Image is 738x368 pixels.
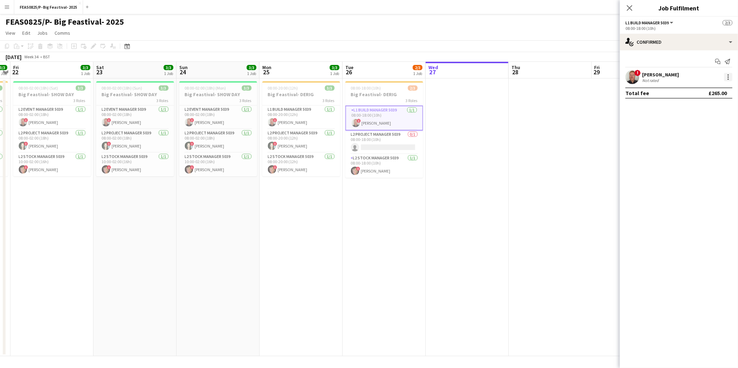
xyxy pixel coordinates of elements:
app-job-card: 08:00-02:00 (18h) (Mon)3/3Big Feastival- SHOW DAY3 RolesL2 Event Manager 50391/108:00-02:00 (18h)... [179,81,257,176]
span: ! [190,118,194,122]
h3: Job Fulfilment [620,3,738,12]
span: ! [356,167,360,171]
app-card-role: L2 Project Manager 50391/108:00-02:00 (18h)![PERSON_NAME] [179,129,257,153]
span: Tue [345,64,353,70]
app-card-role: L2 Project Manager 50391/108:00-20:00 (12h)![PERSON_NAME] [262,129,340,153]
span: ! [273,142,277,146]
span: 25 [261,68,271,76]
span: ! [634,70,641,76]
div: 1 Job [413,71,422,76]
div: [PERSON_NAME] [642,72,679,78]
div: Confirmed [620,34,738,50]
span: 26 [344,68,353,76]
h3: Big Feastival- SHOW DAY [13,91,91,98]
span: Mon [262,64,271,70]
app-card-role: L2 Event Manager 50391/108:00-02:00 (18h)![PERSON_NAME] [179,106,257,129]
span: L1 Build Manager 5039 [625,20,669,25]
span: 29 [593,68,600,76]
span: ! [24,142,28,146]
span: 2/3 [408,85,418,91]
app-job-card: 08:00-18:00 (10h)2/3Big Feastival- DERIG3 RolesL1 Build Manager 50391/108:00-18:00 (10h)![PERSON_... [345,81,423,178]
a: Comms [52,28,73,37]
span: 27 [427,68,438,76]
div: [DATE] [6,53,22,60]
span: ! [107,165,111,169]
div: 1 Job [330,71,339,76]
span: Thu [511,64,520,70]
span: ! [273,165,277,169]
h3: Big Feastival- SHOW DAY [96,91,174,98]
app-job-card: 08:00-02:00 (18h) (Sat)3/3Big Feastival- SHOW DAY3 RolesL2 Event Manager 50391/108:00-02:00 (18h)... [13,81,91,176]
app-card-role: L2 Event Manager 50391/108:00-02:00 (18h)![PERSON_NAME] [96,106,174,129]
app-card-role: L2 Stock Manager 50391/110:00-02:00 (16h)![PERSON_NAME] [179,153,257,176]
span: View [6,30,15,36]
app-card-role: L1 Build Manager 50391/108:00-20:00 (12h)![PERSON_NAME] [262,106,340,129]
span: 08:00-20:00 (12h) [268,85,298,91]
div: 1 Job [247,71,256,76]
span: 3/3 [330,65,339,70]
h1: FEAS0825/P- Big Feastival- 2025 [6,17,124,27]
span: ! [107,142,111,146]
span: Fri [13,64,19,70]
span: 28 [510,68,520,76]
a: View [3,28,18,37]
span: ! [24,118,28,122]
app-card-role: L2 Stock Manager 50391/110:00-02:00 (16h)![PERSON_NAME] [96,153,174,176]
span: Comms [55,30,70,36]
h3: Big Feastival- DERIG [262,91,340,98]
span: Sat [96,64,104,70]
span: 3 Roles [323,98,335,103]
span: 2/3 [723,20,732,25]
div: 1 Job [81,71,90,76]
div: 1 Job [164,71,173,76]
a: Jobs [34,28,50,37]
button: FEAS0825/P- Big Feastival- 2025 [14,0,83,14]
button: L1 Build Manager 5039 [625,20,674,25]
app-card-role: L2 Stock Manager 50391/108:00-18:00 (10h)![PERSON_NAME] [345,154,423,178]
app-card-role: L1 Build Manager 50391/108:00-18:00 (10h)![PERSON_NAME] [345,106,423,131]
app-job-card: 08:00-20:00 (12h)3/3Big Feastival- DERIG3 RolesL1 Build Manager 50391/108:00-20:00 (12h)![PERSON_... [262,81,340,176]
span: Fri [594,64,600,70]
div: BST [43,54,50,59]
app-card-role: L2 Stock Manager 50391/108:00-20:00 (12h)![PERSON_NAME] [262,153,340,176]
span: 23 [95,68,104,76]
span: 3/3 [81,65,90,70]
div: 08:00-18:00 (10h) [625,26,732,31]
span: 3 Roles [74,98,85,103]
app-card-role: L2 Stock Manager 50391/110:00-02:00 (16h)![PERSON_NAME] [13,153,91,176]
span: 3/3 [242,85,252,91]
span: ! [24,165,28,169]
span: Wed [428,64,438,70]
div: £265.00 [708,90,727,97]
span: 08:00-02:00 (18h) (Sat) [19,85,58,91]
app-job-card: 08:00-02:00 (18h) (Sun)3/3Big Feastival- SHOW DAY3 RolesL2 Event Manager 50391/108:00-02:00 (18h)... [96,81,174,176]
span: 3/3 [159,85,169,91]
span: 24 [178,68,188,76]
span: 3 Roles [240,98,252,103]
span: 08:00-02:00 (18h) (Sun) [102,85,142,91]
span: 22 [12,68,19,76]
span: 08:00-18:00 (10h) [351,85,381,91]
span: Week 34 [23,54,40,59]
span: 08:00-02:00 (18h) (Mon) [185,85,226,91]
span: ! [273,118,277,122]
span: 3/3 [247,65,256,70]
span: 2/3 [413,65,423,70]
span: ! [190,142,194,146]
span: 3 Roles [406,98,418,103]
span: 3 Roles [157,98,169,103]
span: Sun [179,64,188,70]
app-card-role: L2 Event Manager 50391/108:00-02:00 (18h)![PERSON_NAME] [13,106,91,129]
h3: Big Feastival- DERIG [345,91,423,98]
span: Jobs [37,30,48,36]
a: Edit [19,28,33,37]
app-card-role: L2 Project Manager 50390/108:00-18:00 (10h) [345,131,423,154]
span: ! [107,118,111,122]
div: Not rated [642,78,660,83]
h3: Big Feastival- SHOW DAY [179,91,257,98]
